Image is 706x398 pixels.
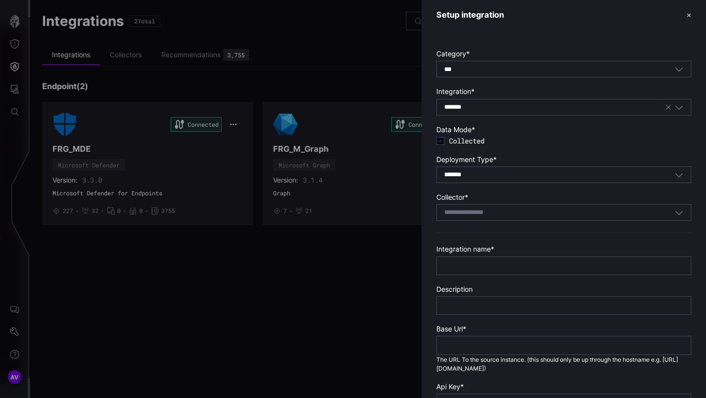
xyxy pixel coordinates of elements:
[436,356,678,372] span: The URL To the source instance. (this should only be up through the hostname e.g. [URL][DOMAIN_NA...
[675,208,683,217] button: Toggle options menu
[436,245,691,254] label: Integration name *
[449,137,691,145] span: Collected
[664,103,672,112] button: Clear selection
[675,65,683,73] button: Toggle options menu
[436,193,691,202] label: Collector *
[436,382,691,391] label: Api Key *
[436,285,691,294] label: Description
[675,170,683,179] button: Toggle options menu
[675,103,683,112] button: Toggle options menu
[436,49,691,58] label: Category *
[436,10,504,20] h3: Setup integration
[436,125,691,134] label: Data Mode *
[436,325,691,333] label: Base Url *
[436,87,691,96] label: Integration *
[686,10,691,20] button: ✕
[436,155,691,164] label: Deployment Type *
